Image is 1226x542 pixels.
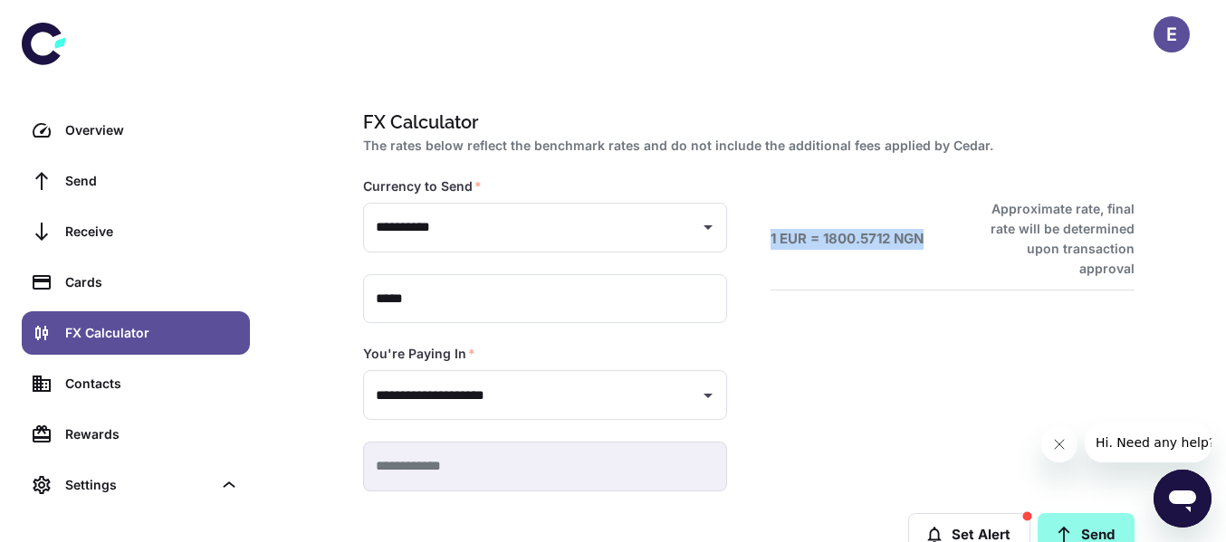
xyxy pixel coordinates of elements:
iframe: Close message [1041,426,1078,462]
div: Settings [22,463,250,507]
div: Overview [65,120,239,140]
a: FX Calculator [22,311,250,355]
iframe: Message from company [1085,423,1212,462]
iframe: Button to launch messaging window [1154,470,1212,528]
a: Cards [22,261,250,304]
span: Hi. Need any help? [11,13,130,27]
div: Rewards [65,424,239,444]
button: Open [695,383,721,408]
label: Currency to Send [363,177,482,195]
label: You're Paying In [363,345,475,363]
a: Receive [22,210,250,253]
a: Overview [22,109,250,152]
a: Rewards [22,413,250,456]
a: Contacts [22,362,250,405]
div: FX Calculator [65,323,239,343]
h6: 1 EUR = 1800.5712 NGN [771,229,924,250]
div: Send [65,171,239,191]
div: Cards [65,272,239,292]
a: Send [22,159,250,203]
div: Contacts [65,374,239,394]
button: E [1154,16,1190,52]
button: Open [695,214,721,240]
h1: FX Calculator [363,109,1127,136]
div: Settings [65,475,212,495]
h6: Approximate rate, final rate will be determined upon transaction approval [971,199,1135,279]
div: Receive [65,222,239,242]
